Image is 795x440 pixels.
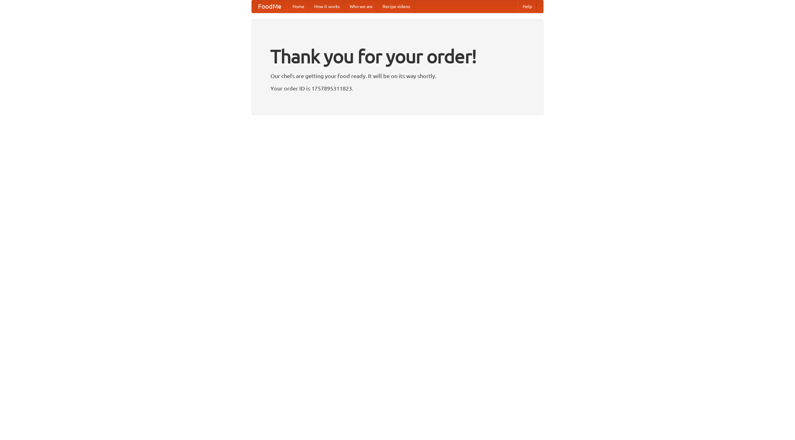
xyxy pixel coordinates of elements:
a: How it works [309,0,345,13]
p: Our chefs are getting your food ready. It will be on its way shortly. [270,71,525,81]
a: FoodMe [252,0,288,13]
h1: Thank you for your order! [270,41,525,71]
a: Recipe videos [378,0,415,13]
p: Your order ID is 1757895311823. [270,84,525,93]
a: Home [288,0,309,13]
a: Who we are [345,0,378,13]
a: Help [518,0,537,13]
